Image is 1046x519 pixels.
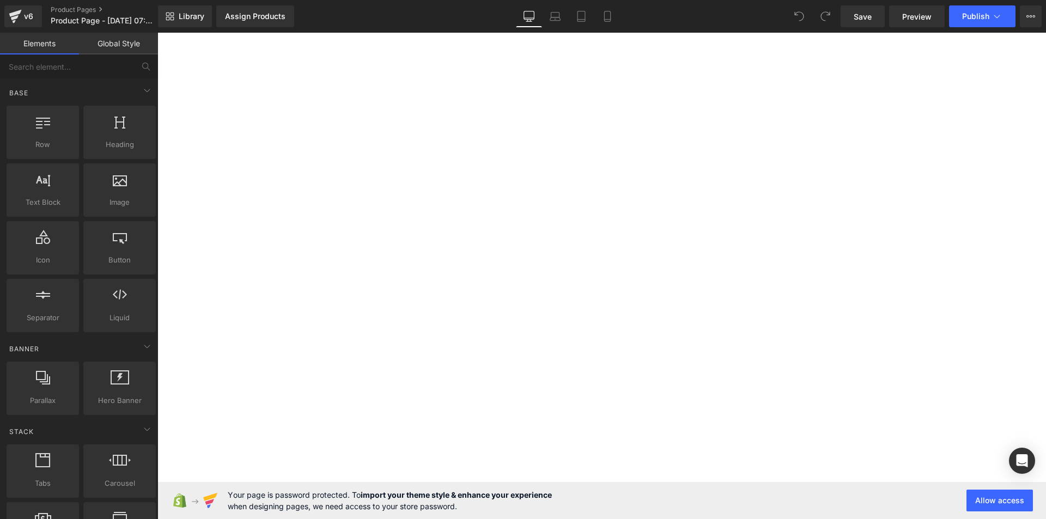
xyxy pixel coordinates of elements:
[1020,5,1042,27] button: More
[8,344,40,354] span: Banner
[788,5,810,27] button: Undo
[8,88,29,98] span: Base
[594,5,621,27] a: Mobile
[949,5,1015,27] button: Publish
[889,5,945,27] a: Preview
[814,5,836,27] button: Redo
[87,139,153,150] span: Heading
[87,395,153,406] span: Hero Banner
[361,490,552,499] strong: import your theme style & enhance your experience
[179,11,204,21] span: Library
[10,197,76,208] span: Text Block
[10,312,76,323] span: Separator
[51,16,155,25] span: Product Page - [DATE] 07:11:45
[10,395,76,406] span: Parallax
[225,12,285,21] div: Assign Products
[854,11,872,22] span: Save
[516,5,542,27] a: Desktop
[87,254,153,266] span: Button
[87,312,153,323] span: Liquid
[87,197,153,208] span: Image
[568,5,594,27] a: Tablet
[542,5,568,27] a: Laptop
[87,478,153,489] span: Carousel
[10,478,76,489] span: Tabs
[902,11,932,22] span: Preview
[962,12,989,21] span: Publish
[1009,448,1035,474] div: Open Intercom Messenger
[79,33,158,54] a: Global Style
[4,5,42,27] a: v6
[8,426,35,437] span: Stack
[10,254,76,266] span: Icon
[158,5,212,27] a: New Library
[51,5,176,14] a: Product Pages
[228,489,552,512] span: Your page is password protected. To when designing pages, we need access to your store password.
[966,490,1033,511] button: Allow access
[22,9,35,23] div: v6
[10,139,76,150] span: Row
